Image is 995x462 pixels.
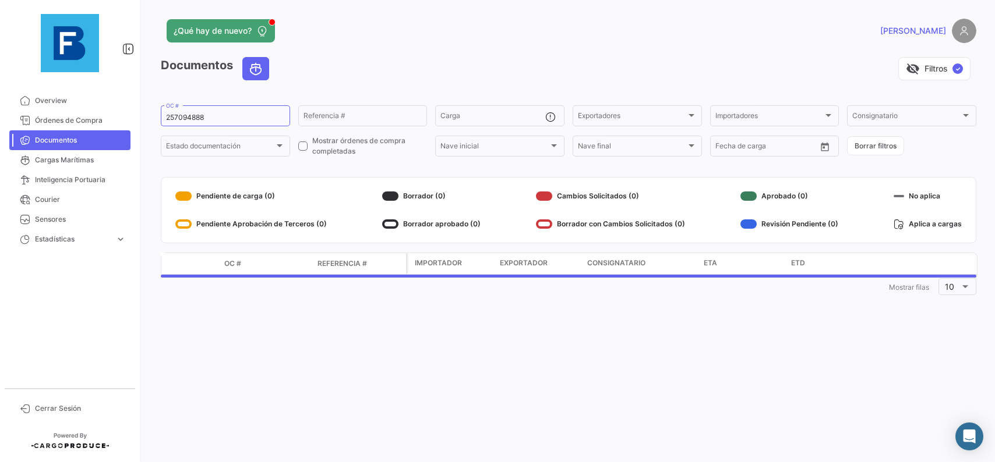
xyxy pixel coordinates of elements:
[382,187,481,205] div: Borrador (0)
[715,113,824,122] span: Importadores
[312,136,428,157] span: Mostrar órdenes de compra completadas
[745,144,793,152] input: Hasta
[500,258,548,268] span: Exportador
[35,115,126,126] span: Órdenes de Compra
[35,403,126,414] span: Cerrar Sesión
[317,258,367,269] span: Referencia #
[583,253,699,274] datatable-header-cell: Consignatario
[415,258,462,268] span: Importador
[41,14,99,72] img: 12429640-9da8-4fa2-92c4-ea5716e443d2.jpg
[9,150,130,170] a: Cargas Marítimas
[243,58,269,80] button: Ocean
[9,209,130,229] a: Sensores
[440,144,549,152] span: Nave inicial
[313,254,406,273] datatable-header-cell: Referencia #
[9,190,130,209] a: Courier
[35,135,126,145] span: Documentos
[578,144,686,152] span: Nave final
[852,113,961,122] span: Consignatario
[220,254,313,273] datatable-header-cell: OC #
[740,187,838,205] div: Aprobado (0)
[715,144,736,152] input: Desde
[906,62,920,76] span: visibility_off
[175,215,327,233] div: Pendiente Aprobación de Terceros (0)
[786,253,874,274] datatable-header-cell: ETD
[408,253,495,274] datatable-header-cell: Importador
[35,214,126,225] span: Sensores
[952,19,976,43] img: placeholder-user.png
[847,136,904,155] button: Borrar filtros
[35,194,126,205] span: Courier
[9,130,130,150] a: Documentos
[898,57,971,80] button: visibility_offFiltros✓
[952,63,963,74] span: ✓
[945,282,954,292] span: 10
[894,215,962,233] div: Aplica a cargas
[740,215,838,233] div: Revisión Pendiente (0)
[704,258,717,268] span: ETA
[9,111,130,130] a: Órdenes de Compra
[166,144,274,152] span: Estado documentación
[578,113,686,122] span: Exportadores
[9,91,130,111] a: Overview
[115,234,126,244] span: expand_more
[495,253,583,274] datatable-header-cell: Exportador
[536,187,685,205] div: Cambios Solicitados (0)
[699,253,786,274] datatable-header-cell: ETA
[175,187,327,205] div: Pendiente de carga (0)
[880,25,946,37] span: [PERSON_NAME]
[35,175,126,185] span: Inteligencia Portuaria
[816,138,834,155] button: Open calendar
[224,258,241,269] span: OC #
[35,234,111,244] span: Estadísticas
[174,25,252,37] span: ¿Qué hay de nuevo?
[185,259,220,268] datatable-header-cell: Modo de Transporte
[382,215,481,233] div: Borrador aprobado (0)
[955,422,983,450] div: Abrir Intercom Messenger
[167,19,275,42] button: ¿Qué hay de nuevo?
[9,170,130,190] a: Inteligencia Portuaria
[889,283,929,292] span: Mostrar filas
[894,187,962,205] div: No aplica
[587,258,645,268] span: Consignatario
[791,258,805,268] span: ETD
[161,57,273,80] h3: Documentos
[35,155,126,165] span: Cargas Marítimas
[536,215,685,233] div: Borrador con Cambios Solicitados (0)
[35,95,126,106] span: Overview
